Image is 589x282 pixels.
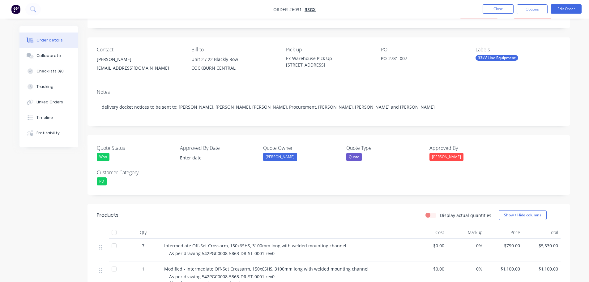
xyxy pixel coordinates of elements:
[286,47,371,53] div: Pick up
[263,153,297,161] div: [PERSON_NAME]
[19,94,78,110] button: Linked Orders
[346,144,424,152] label: Quote Type
[346,153,362,161] div: Quote
[19,63,78,79] button: Checklists 0/0
[525,266,558,272] span: $1,100.00
[485,226,523,239] div: Price
[180,144,257,152] label: Approved By Date
[517,4,548,14] button: Options
[476,47,560,53] div: Labels
[409,226,447,239] div: Cost
[440,212,491,219] label: Display actual quantities
[263,144,340,152] label: Quote Owner
[36,68,64,74] div: Checklists 0/0
[429,144,507,152] label: Approved By
[273,7,305,12] span: Order #6031 -
[19,48,78,63] button: Collaborate
[525,242,558,249] span: $5,530.00
[36,37,63,43] div: Order details
[97,64,181,72] div: [EMAIL_ADDRESS][DOMAIN_NAME]
[97,47,181,53] div: Contact
[142,242,144,249] span: 7
[476,55,518,61] div: 33kV Line Equipment
[169,250,275,256] span: As per drawing 542PGC0008-5863-DR-ST-0001 rev0
[499,210,547,220] button: Show / Hide columns
[191,47,276,53] div: Bill to
[11,5,20,14] img: Factory
[97,98,561,116] div: delivery docket notices to be sent to: [PERSON_NAME], [PERSON_NAME], [PERSON_NAME], Procurement, ...
[483,4,514,14] button: Close
[305,7,316,12] a: RSGx
[191,55,276,64] div: Unit 2 / 22 Blackly Row
[164,266,369,272] span: Modified - Intermediate Off-Set Crossarm, 150x6SHS, 3100mm long with welded mounting channel
[97,169,174,176] label: Customer Category
[191,64,276,72] div: COCKBURN CENTRAL,
[412,266,445,272] span: $0.00
[19,110,78,125] button: Timeline
[36,99,63,105] div: Linked Orders
[191,55,276,75] div: Unit 2 / 22 Blackly RowCOCKBURN CENTRAL,
[97,153,109,161] div: Won
[97,89,561,95] div: Notes
[97,144,174,152] label: Quote Status
[19,125,78,141] button: Profitability
[97,211,118,219] div: Products
[449,266,482,272] span: 0%
[429,153,463,161] div: [PERSON_NAME]
[142,266,144,272] span: 1
[412,242,445,249] span: $0.00
[286,55,371,68] div: Ex-Warehouse Pick Up [STREET_ADDRESS]
[97,177,107,185] div: PD
[164,243,346,249] span: Intermediate Off-Set Crossarm, 150x6SHS, 3100mm long with welded mounting channel
[176,153,253,163] input: Enter date
[487,242,520,249] span: $790.00
[36,84,53,89] div: Tracking
[36,115,53,120] div: Timeline
[125,226,162,239] div: Qty
[449,242,482,249] span: 0%
[19,79,78,94] button: Tracking
[381,47,466,53] div: PO
[551,4,582,14] button: Edit Order
[97,55,181,64] div: [PERSON_NAME]
[36,130,60,136] div: Profitability
[487,266,520,272] span: $1,100.00
[36,53,61,59] div: Collaborate
[97,55,181,75] div: [PERSON_NAME][EMAIL_ADDRESS][DOMAIN_NAME]
[523,226,561,239] div: Total
[381,55,458,64] div: PO-2781-007
[19,33,78,48] button: Order details
[447,226,485,239] div: Markup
